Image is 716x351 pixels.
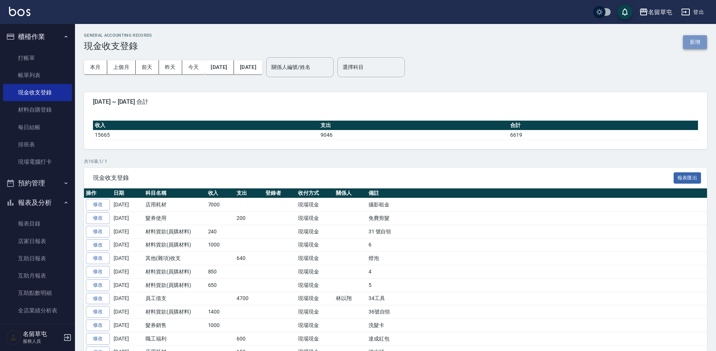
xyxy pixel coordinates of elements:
[296,305,334,319] td: 現場現金
[683,35,707,49] button: 新增
[3,101,72,118] a: 材料自購登錄
[367,332,707,345] td: 達成紅包
[617,4,632,19] button: save
[3,215,72,232] a: 報表目錄
[84,60,107,74] button: 本月
[206,319,235,332] td: 1000
[86,252,110,264] a: 修改
[508,121,698,130] th: 合計
[3,67,72,84] a: 帳單列表
[86,333,110,345] a: 修改
[84,188,112,198] th: 操作
[182,60,205,74] button: 今天
[9,7,30,16] img: Logo
[144,292,206,305] td: 員工借支
[93,121,319,130] th: 收入
[334,188,367,198] th: 關係人
[296,225,334,238] td: 現場現金
[112,332,144,345] td: [DATE]
[107,60,136,74] button: 上個月
[86,226,110,237] a: 修改
[367,278,707,292] td: 5
[508,130,698,140] td: 6619
[86,212,110,224] a: 修改
[86,293,110,305] a: 修改
[636,4,675,20] button: 名留草屯
[367,265,707,279] td: 4
[144,305,206,319] td: 材料貨款(員購材料)
[86,199,110,211] a: 修改
[334,292,367,305] td: 林以翔
[3,267,72,284] a: 互助月報表
[6,330,21,345] img: Person
[264,188,296,198] th: 登錄者
[367,198,707,212] td: 攝影租金
[136,60,159,74] button: 前天
[112,319,144,332] td: [DATE]
[235,332,264,345] td: 600
[235,212,264,225] td: 200
[674,172,701,184] button: 報表匯出
[206,265,235,279] td: 850
[144,212,206,225] td: 髮券使用
[367,188,707,198] th: 備註
[86,306,110,318] a: 修改
[296,332,334,345] td: 現場現金
[3,153,72,170] a: 現場電腦打卡
[678,5,707,19] button: 登出
[234,60,262,74] button: [DATE]
[3,284,72,302] a: 互助點數明細
[3,173,72,193] button: 預約管理
[3,193,72,212] button: 報表及分析
[367,225,707,238] td: 31 號自領
[206,188,235,198] th: 收入
[84,33,152,38] h2: GENERAL ACCOUNTING RECORDS
[296,278,334,292] td: 現場現金
[367,252,707,265] td: 燈泡
[86,279,110,291] a: 修改
[112,252,144,265] td: [DATE]
[112,238,144,252] td: [DATE]
[86,320,110,331] a: 修改
[296,265,334,279] td: 現場現金
[3,319,72,336] a: 營業統計分析表
[235,188,264,198] th: 支出
[648,7,672,17] div: 名留草屯
[296,292,334,305] td: 現場現金
[367,212,707,225] td: 免費剪髮
[112,265,144,279] td: [DATE]
[674,174,701,181] a: 報表匯出
[296,188,334,198] th: 收付方式
[144,198,206,212] td: 店用耗材
[206,305,235,319] td: 1400
[3,233,72,250] a: 店家日報表
[296,252,334,265] td: 現場現金
[683,38,707,45] a: 新增
[319,130,508,140] td: 9046
[206,225,235,238] td: 240
[235,252,264,265] td: 640
[144,252,206,265] td: 其他(雜項)收支
[144,225,206,238] td: 材料貨款(員購材料)
[206,278,235,292] td: 650
[3,49,72,67] a: 打帳單
[144,278,206,292] td: 材料貨款(員購材料)
[296,319,334,332] td: 現場現金
[112,225,144,238] td: [DATE]
[144,332,206,345] td: 職工福利
[112,305,144,319] td: [DATE]
[206,238,235,252] td: 1000
[296,212,334,225] td: 現場現金
[205,60,234,74] button: [DATE]
[112,292,144,305] td: [DATE]
[159,60,182,74] button: 昨天
[112,188,144,198] th: 日期
[86,239,110,251] a: 修改
[367,238,707,252] td: 6
[319,121,508,130] th: 支出
[367,319,707,332] td: 洗髮卡
[112,212,144,225] td: [DATE]
[367,305,707,319] td: 36號自領
[367,292,707,305] td: 34工具
[144,319,206,332] td: 髮券銷售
